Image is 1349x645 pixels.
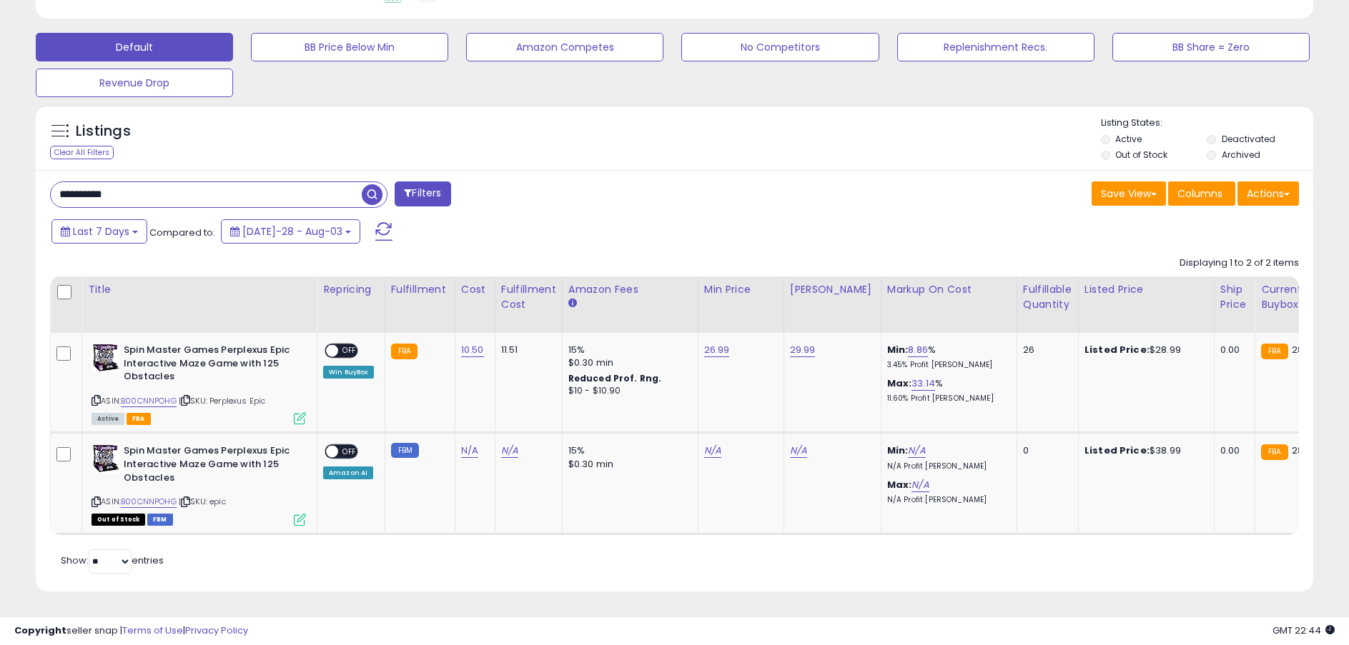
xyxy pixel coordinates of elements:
[568,385,687,397] div: $10 - $10.90
[1084,444,1150,457] b: Listed Price:
[92,444,120,473] img: 51+2sRpmehL._SL40_.jpg
[1237,181,1299,206] button: Actions
[338,446,361,458] span: OFF
[1084,444,1203,457] div: $38.99
[1101,116,1313,130] p: Listing States:
[73,224,129,239] span: Last 7 Days
[242,224,342,239] span: [DATE]-28 - Aug-03
[221,219,360,244] button: [DATE]-28 - Aug-03
[1084,343,1150,356] b: Listed Price:
[14,624,66,637] strong: Copyright
[338,345,361,357] span: OFF
[568,356,687,369] div: $0.30 min
[391,344,417,359] small: FBA
[1084,282,1208,297] div: Listed Price
[50,146,114,159] div: Clear All Filters
[568,372,662,384] b: Reduced Prof. Rng.
[1261,344,1288,359] small: FBA
[251,33,448,61] button: BB Price Below Min
[704,444,721,458] a: N/A
[14,624,248,638] div: seller snap | |
[568,458,687,471] div: $0.30 min
[887,394,1006,404] p: 11.60% Profit [PERSON_NAME]
[1261,444,1288,460] small: FBA
[124,344,297,387] b: Spin Master Games Perplexus Epic Interactive Maze Game with 125 Obstacles
[887,444,909,457] b: Min:
[1084,344,1203,356] div: $28.99
[887,478,912,491] b: Max:
[61,554,164,567] span: Show: entries
[121,395,177,407] a: B00CNNPOHG
[908,343,928,357] a: 8.86
[1292,444,1318,457] span: 28.99
[790,343,816,357] a: 29.99
[1115,133,1142,145] label: Active
[887,344,1006,370] div: %
[92,413,124,425] span: All listings currently available for purchase on Amazon
[92,344,120,372] img: 51+2sRpmehL._SL40_.jpg
[1261,282,1335,312] div: Current Buybox Price
[1177,186,1222,201] span: Columns
[466,33,663,61] button: Amazon Competes
[122,624,183,637] a: Terms of Use
[76,121,131,141] h5: Listings
[1220,444,1244,457] div: 0.00
[1222,133,1275,145] label: Deactivated
[1023,282,1072,312] div: Fulfillable Quantity
[88,282,311,297] div: Title
[92,444,306,524] div: ASIN:
[36,69,233,97] button: Revenue Drop
[911,478,929,492] a: N/A
[461,444,478,458] a: N/A
[887,377,1006,404] div: %
[179,395,266,406] span: | SKU: Perplexus Epic
[1180,256,1299,270] div: Displaying 1 to 2 of 2 items
[36,33,233,61] button: Default
[127,413,151,425] span: FBA
[1023,444,1067,457] div: 0
[461,343,484,357] a: 10.50
[1222,149,1260,161] label: Archived
[1273,624,1335,637] span: 2025-08-11 22:44 GMT
[1115,149,1167,161] label: Out of Stock
[908,444,925,458] a: N/A
[124,444,297,488] b: Spin Master Games Perplexus Epic Interactive Maze Game with 125 Obstacles
[461,282,489,297] div: Cost
[323,466,373,479] div: Amazon AI
[790,282,875,297] div: [PERSON_NAME]
[92,344,306,423] div: ASIN:
[887,461,1006,471] p: N/A Profit [PERSON_NAME]
[887,495,1006,505] p: N/A Profit [PERSON_NAME]
[391,443,419,458] small: FBM
[887,376,912,390] b: Max:
[681,33,879,61] button: No Competitors
[395,181,450,206] button: Filters
[179,496,226,507] span: | SKU: epic
[149,226,215,239] span: Compared to:
[1292,343,1318,356] span: 28.99
[704,282,778,297] div: Min Price
[790,444,807,458] a: N/A
[1023,344,1067,356] div: 26
[323,282,379,297] div: Repricing
[897,33,1094,61] button: Replenishment Recs.
[887,343,909,356] b: Min:
[147,514,173,526] span: FBM
[568,297,577,310] small: Amazon Fees.
[501,344,551,356] div: 11.51
[568,282,692,297] div: Amazon Fees
[185,624,248,637] a: Privacy Policy
[568,344,687,356] div: 15%
[911,376,935,391] a: 33.14
[887,360,1006,370] p: 3.45% Profit [PERSON_NAME]
[323,366,374,379] div: Win BuyBox
[568,444,687,457] div: 15%
[887,282,1011,297] div: Markup on Cost
[1220,282,1249,312] div: Ship Price
[1220,344,1244,356] div: 0.00
[121,496,177,508] a: B00CNNPOHG
[391,282,449,297] div: Fulfillment
[1112,33,1310,61] button: BB Share = Zero
[1092,181,1166,206] button: Save View
[501,444,518,458] a: N/A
